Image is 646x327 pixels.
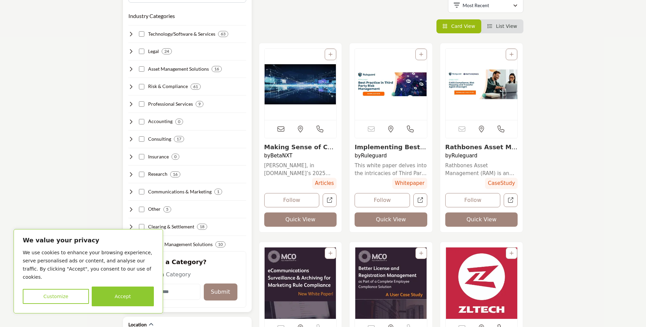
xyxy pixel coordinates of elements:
h4: Consulting: Providing strategic, operational, and technical consulting services to securities ind... [148,136,171,142]
a: Add To List For Resource [419,251,423,256]
li: List View [481,19,523,33]
h4: Asset Management Solutions: Offering investment strategies, portfolio management, and performance... [148,66,209,72]
h4: Wealth Management Solutions: Providing comprehensive wealth management services to high-net-worth... [148,241,213,248]
img: Implementing Best Practices in Third-Party Risk Management listing image [355,49,427,120]
button: Customize [23,289,89,304]
p: We value your privacy [23,236,154,244]
div: 24 Results For Legal [162,48,172,54]
b: 0 [178,119,180,124]
h4: by [355,153,427,159]
b: 17 [177,137,181,141]
a: Add To List For Resource [328,52,333,57]
a: View details about ruleguard [446,49,518,120]
div: 18 Results For Clearing & Settlement [197,224,207,230]
h4: Legal: Providing legal advice, compliance support, and litigation services to securities industry... [148,48,159,55]
input: Select Technology/Software & Services checkbox [139,31,144,37]
a: View details about betanxt [264,143,335,158]
a: Open Resources [323,193,337,207]
h4: Clearing & Settlement: Facilitating the efficient processing, clearing, and settlement of securit... [148,223,194,230]
div: 63 Results For Technology/Software & Services [218,31,228,37]
button: Accept [92,287,154,306]
img: Rathbones Asset Management Success Story listing image [446,49,518,120]
div: 61 Results For Risk & Compliance [191,84,201,90]
h3: Rathbones Asset Management Success Story [445,143,518,151]
h4: Risk & Compliance: Helping securities industry firms manage risk, ensure compliance, and prevent ... [148,83,188,90]
b: 5 [166,207,168,212]
span: Articles [312,178,337,189]
b: 1 [217,189,219,194]
h3: Making Sense of Corporate Shareholder Communications for Clients [264,143,337,151]
a: View details about mycomplianceoffice [355,247,427,319]
input: Select Clearing & Settlement checkbox [139,224,144,229]
input: Select Research checkbox [139,172,144,177]
a: View details about ruleguard [355,143,427,158]
b: 0 [174,154,177,159]
h4: by [264,153,337,159]
a: Add To List For Resource [509,251,514,256]
a: Add To List For Resource [509,52,514,57]
span: Card View [451,23,475,29]
a: View List [487,23,517,29]
button: Follow [264,193,320,207]
input: Select Legal checkbox [139,49,144,54]
span: Whitepaper [392,178,427,189]
a: BetaNXT [270,153,292,159]
h2: Missing a Category? [137,258,237,271]
div: 5 Results For Other [163,206,171,212]
button: Industry Categories [128,12,175,20]
a: View details about mycomplianceoffice [265,247,337,319]
input: Select Communications & Marketing checkbox [139,189,144,194]
a: This white paper delves into the intricacies of Third Party Risk Management (TPRM) and explores t... [355,162,427,177]
a: Open Resources [413,193,427,207]
a: View details about ruleguard [355,49,427,120]
div: 16 Results For Research [170,171,180,177]
button: Quick View [355,212,427,227]
input: Select Professional Services checkbox [139,101,144,107]
a: [PERSON_NAME], in [DOMAIN_NAME]’s 2025 Midyear Outlook, highlights that modern technology streaml... [264,162,337,177]
input: Select Consulting checkbox [139,136,144,142]
h4: Other: Encompassing various other services and organizations supporting the securities industry e... [148,206,161,212]
p: Most Recent [463,2,489,9]
a: Add To List For Resource [328,251,333,256]
h4: Professional Services: Delivering staffing, training, and outsourcing services to support securit... [148,101,193,107]
button: Quick View [264,212,337,227]
input: Select Other checkbox [139,207,144,212]
li: Card View [436,19,481,33]
div: 16 Results For Asset Management Solutions [212,66,222,72]
a: Ruleguard [361,153,387,159]
input: Select Insurance checkbox [139,154,144,159]
img: eCommunications Surveillance & Archiving for Marketing Rule Compliance listing image [265,247,337,319]
img: Making Sense of Corporate Shareholder Communications for Clients listing image [265,49,337,120]
div: 1 Results For Communications & Marketing [214,189,222,195]
a: Rathbones Asset Management (RAM) is an active management house, offering a range of investment so... [445,162,518,177]
div: 0 Results For Accounting [175,119,183,125]
h3: Implementing Best Practices in Third-Party Risk Management [355,143,427,151]
span: Suggest a Category [137,271,191,278]
b: 63 [221,32,226,36]
button: Follow [445,193,501,207]
b: 16 [173,172,178,177]
h4: Insurance: Offering insurance solutions to protect securities industry firms from various risks. [148,153,169,160]
img: User Case Study: Better License and Registration Management listing image [355,247,427,319]
input: Category Name [137,284,200,300]
button: Follow [355,193,410,207]
h4: Technology/Software & Services: Developing and implementing technology solutions to support secur... [148,31,215,37]
i: Open Contact Info [498,126,504,133]
h4: Communications & Marketing: Delivering marketing, public relations, and investor relations servic... [148,188,212,195]
b: 10 [218,242,223,247]
div: 0 Results For Insurance [172,154,179,160]
h4: Research: Conducting market, financial, economic, and industry research for securities industry p... [148,171,167,177]
b: 9 [198,102,201,106]
a: View details about ruleguard [445,143,518,158]
h4: by [445,153,518,159]
a: Open Resources [504,193,518,207]
a: View details about betanxt [265,49,337,120]
a: View details about zl-technologies-inc [446,247,518,319]
p: We use cookies to enhance your browsing experience, serve personalised ads or content, and analys... [23,248,154,281]
i: Open Contact Info [407,126,414,133]
button: Quick View [445,212,518,227]
input: Select Accounting checkbox [139,119,144,124]
b: 18 [200,224,204,229]
a: Add To List For Resource [419,52,423,57]
input: Select Asset Management Solutions checkbox [139,66,144,72]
